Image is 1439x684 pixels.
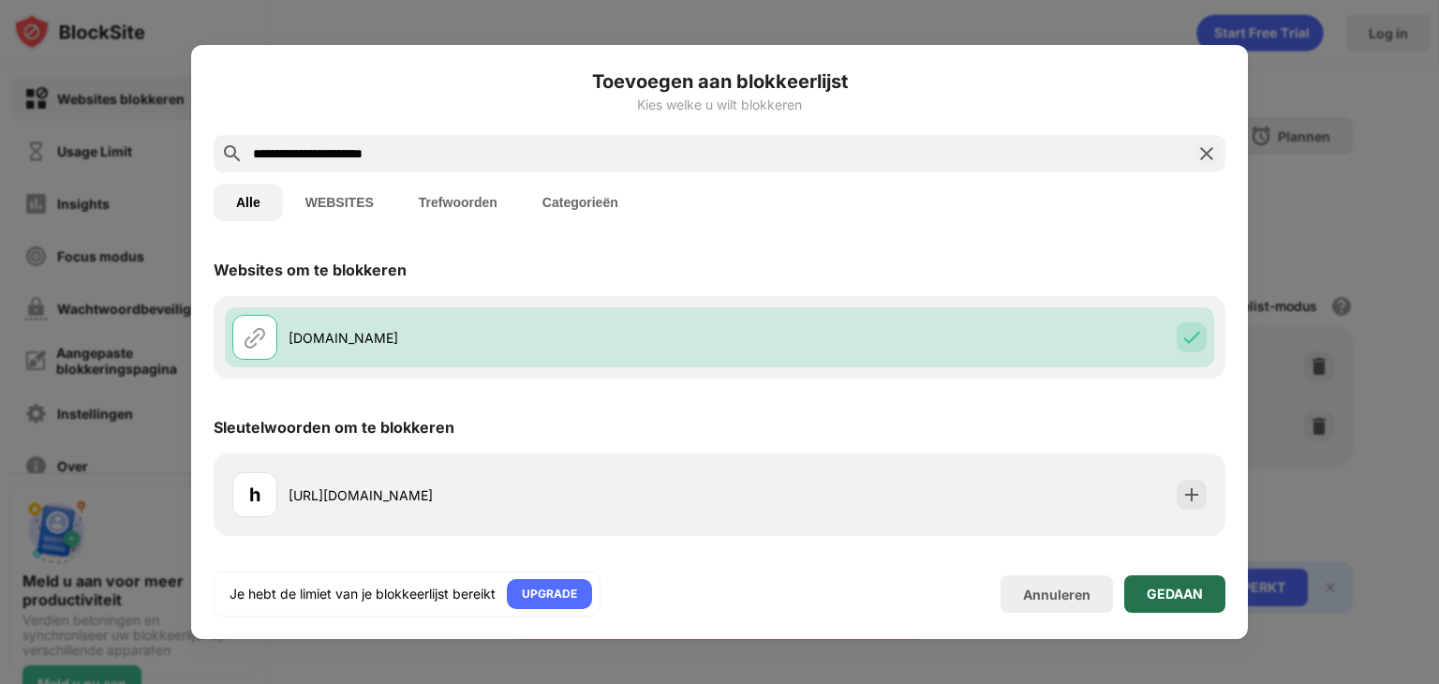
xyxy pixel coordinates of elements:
[244,326,266,349] img: url.svg
[230,585,496,603] div: Je hebt de limiet van je blokkeerlijst bereikt
[289,328,719,348] div: [DOMAIN_NAME]
[522,585,577,603] div: UPGRADE
[1195,142,1218,165] img: search-close
[249,481,260,509] div: h
[214,184,283,221] button: Alle
[221,142,244,165] img: search.svg
[1147,587,1203,602] div: GEDAAN
[214,67,1225,96] h6: Toevoegen aan blokkeerlijst
[214,97,1225,112] div: Kies welke u wilt blokkeren
[1023,587,1090,602] div: Annuleren
[520,184,641,221] button: Categorieën
[283,184,396,221] button: WEBSITES
[214,418,454,437] div: Sleutelwoorden om te blokkeren
[214,260,407,279] div: Websites om te blokkeren
[289,485,719,505] div: [URL][DOMAIN_NAME]
[396,184,520,221] button: Trefwoorden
